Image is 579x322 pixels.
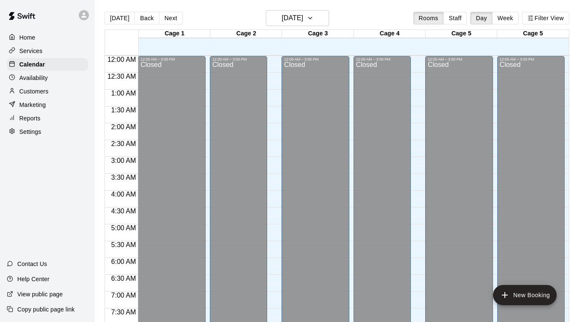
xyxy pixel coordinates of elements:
a: Reports [7,112,88,125]
a: Availability [7,72,88,84]
button: Week [492,12,519,24]
div: 12:00 AM – 3:00 PM [284,57,346,61]
span: 2:00 AM [109,123,138,130]
span: 5:00 AM [109,224,138,232]
div: Cage 4 [354,30,426,38]
div: 12:00 AM – 3:00 PM [140,57,203,61]
span: 1:30 AM [109,106,138,114]
button: Rooms [413,12,444,24]
p: Home [19,33,35,42]
h6: [DATE] [281,12,303,24]
span: 7:30 AM [109,309,138,316]
button: Back [134,12,159,24]
p: Contact Us [17,260,47,268]
p: Settings [19,128,41,136]
p: Services [19,47,43,55]
span: 4:00 AM [109,191,138,198]
a: Calendar [7,58,88,71]
div: Cage 5 [426,30,497,38]
span: 2:30 AM [109,140,138,147]
a: Services [7,45,88,57]
button: Staff [443,12,467,24]
div: Cage 2 [210,30,282,38]
button: add [493,285,557,305]
span: 12:30 AM [105,73,138,80]
p: Calendar [19,60,45,69]
button: Filter View [522,12,569,24]
span: 4:30 AM [109,208,138,215]
span: 7:00 AM [109,292,138,299]
div: 12:00 AM – 3:00 PM [212,57,265,61]
button: Day [470,12,492,24]
div: 12:00 AM – 3:00 PM [356,57,408,61]
span: 3:30 AM [109,174,138,181]
div: Cage 5 [497,30,569,38]
span: 6:00 AM [109,258,138,265]
span: 3:00 AM [109,157,138,164]
a: Marketing [7,98,88,111]
div: Cage 1 [139,30,210,38]
div: 12:00 AM – 3:00 PM [428,57,490,61]
button: Next [159,12,182,24]
div: Cage 3 [282,30,354,38]
p: Availability [19,74,48,82]
button: [DATE] [105,12,135,24]
span: 6:30 AM [109,275,138,282]
p: Reports [19,114,40,122]
a: Customers [7,85,88,98]
span: 1:00 AM [109,90,138,97]
span: 5:30 AM [109,241,138,248]
button: [DATE] [266,10,329,26]
p: View public page [17,290,63,298]
p: Marketing [19,101,46,109]
p: Copy public page link [17,305,75,314]
span: 12:00 AM [105,56,138,63]
a: Settings [7,125,88,138]
p: Customers [19,87,48,96]
a: Home [7,31,88,44]
p: Help Center [17,275,49,283]
div: 12:00 AM – 3:00 PM [500,57,562,61]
